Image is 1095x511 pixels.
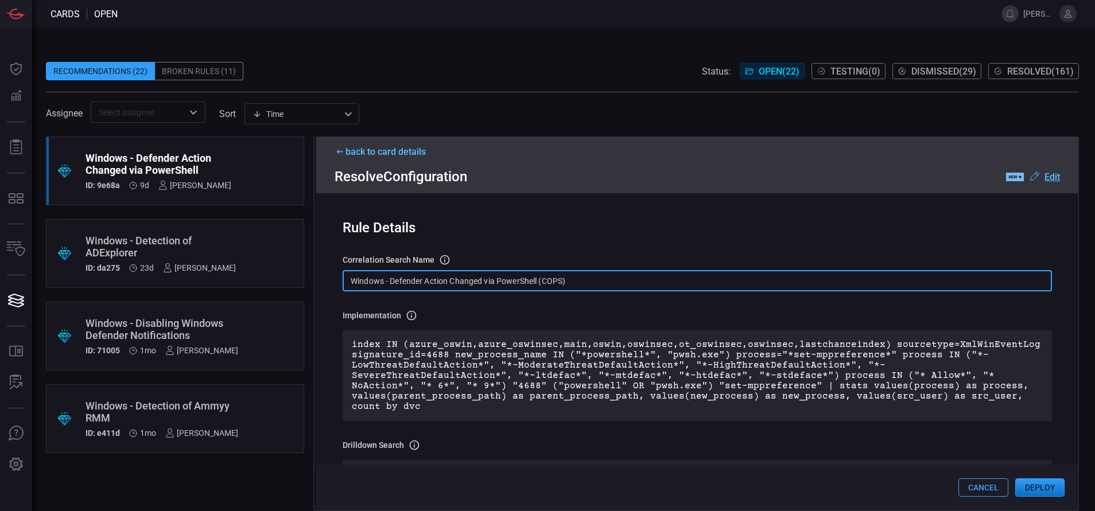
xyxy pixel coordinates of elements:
[343,255,434,264] h3: correlation search Name
[740,63,805,79] button: Open(22)
[892,63,981,79] button: Dismissed(29)
[335,146,1060,157] div: back to card details
[51,9,80,19] span: Cards
[140,181,149,190] span: Aug 24, 2025 8:50 AM
[1015,478,1065,497] button: Deploy
[158,181,231,190] div: [PERSON_NAME]
[343,311,401,320] h3: Implementation
[86,235,236,259] div: Windows - Detection of ADExplorer
[163,263,236,272] div: [PERSON_NAME]
[2,338,30,365] button: Rule Catalog
[2,287,30,314] button: Cards
[140,346,156,355] span: Aug 03, 2025 11:41 AM
[140,428,156,438] span: Jul 27, 2025 10:12 AM
[86,263,120,272] h5: ID: da275
[86,346,120,355] h5: ID: 71005
[1044,171,1060,182] u: Edit
[219,108,236,119] label: sort
[2,451,30,478] button: Preferences
[165,428,238,438] div: [PERSON_NAME]
[988,63,1079,79] button: Resolved(161)
[2,83,30,110] button: Detections
[86,428,120,438] h5: ID: e411d
[46,108,83,119] span: Assignee
[343,440,404,450] h3: Drilldown search
[335,169,1060,185] div: Resolve Configuration
[830,66,880,77] span: Testing ( 0 )
[702,66,731,77] span: Status:
[94,105,183,119] input: Select assignee
[2,55,30,83] button: Dashboard
[86,152,231,176] div: Windows - Defender Action Changed via PowerShell
[86,317,238,341] div: Windows - Disabling Windows Defender Notifications
[811,63,886,79] button: Testing(0)
[140,263,154,272] span: Aug 10, 2025 9:09 AM
[94,9,118,19] span: open
[253,108,341,120] div: Time
[1023,9,1055,18] span: [PERSON_NAME].[PERSON_NAME]
[86,400,238,424] div: Windows - Detection of Ammyy RMM
[46,62,155,80] div: Recommendations (22)
[2,236,30,263] button: Inventory
[2,369,30,396] button: ALERT ANALYSIS
[343,270,1052,291] input: Correlation search name
[352,340,1043,412] p: index IN (azure_oswin,azure_oswinsec,main,oswin,oswinsec,ot_oswinsec,oswinsec,lastchanceindex) so...
[155,62,243,80] div: Broken Rules (11)
[165,346,238,355] div: [PERSON_NAME]
[2,134,30,161] button: Reports
[185,104,201,120] button: Open
[2,420,30,447] button: Ask Us A Question
[958,478,1008,497] button: Cancel
[1007,66,1074,77] span: Resolved ( 161 )
[911,66,976,77] span: Dismissed ( 29 )
[343,220,1052,236] div: Rule Details
[759,66,799,77] span: Open ( 22 )
[86,181,120,190] h5: ID: 9e68a
[2,185,30,212] button: MITRE - Detection Posture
